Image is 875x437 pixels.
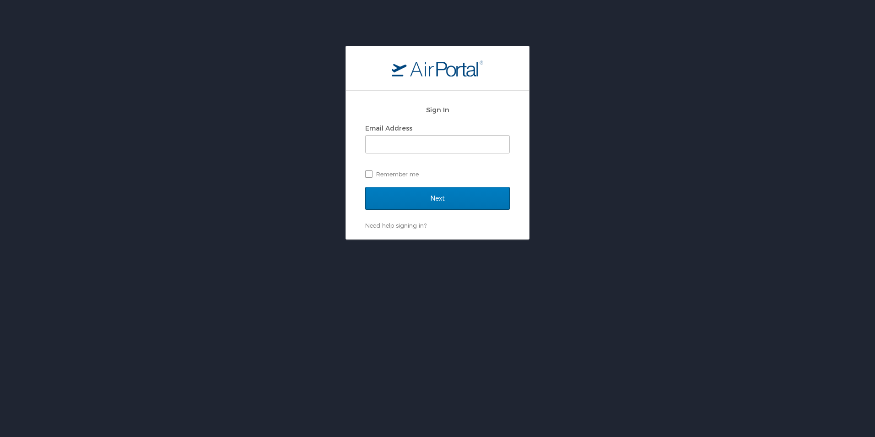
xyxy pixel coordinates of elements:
label: Email Address [365,124,412,132]
input: Next [365,187,510,210]
h2: Sign In [365,104,510,115]
label: Remember me [365,167,510,181]
img: logo [392,60,483,76]
a: Need help signing in? [365,222,427,229]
